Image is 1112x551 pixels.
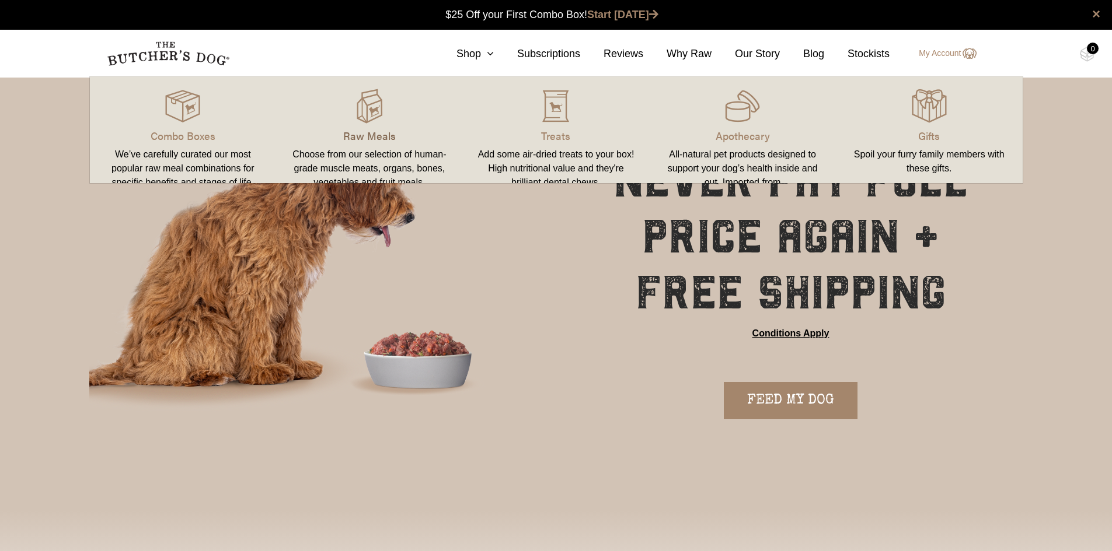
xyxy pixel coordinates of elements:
a: Gifts Spoil your furry family members with these gifts. [836,86,1023,206]
a: Why Raw [643,46,712,62]
a: Shop [433,46,494,62]
img: blaze-subscription-hero [89,77,554,464]
a: Reviews [580,46,643,62]
a: Our Story [712,46,780,62]
a: Conditions Apply [752,327,829,341]
div: All-natural pet products designed to support your dog’s health inside and out. Imported from [GEO... [663,148,822,203]
div: Choose from our selection of human-grade muscle meats, organs, bones, vegetables and fruit meals. [290,148,449,189]
h1: NEVER PAY FULL PRICE AGAIN + FREE SHIPPING [588,153,994,321]
p: Treats [477,128,636,143]
a: Combo Boxes We’ve carefully curated our most popular raw meal combinations for specific benefits ... [90,86,277,206]
a: Stockists [824,46,890,62]
a: Apothecary All-natural pet products designed to support your dog’s health inside and out. Importe... [649,86,836,206]
p: Gifts [850,128,1009,143]
a: Raw Meals Choose from our selection of human-grade muscle meats, organs, bones, vegetables and fr... [276,86,463,206]
p: Apothecary [663,128,822,143]
a: close [1092,7,1100,21]
div: We’ve carefully curated our most popular raw meal combinations for specific benefits and stages o... [104,148,263,189]
div: Spoil your furry family members with these gifts. [850,148,1009,176]
a: Start [DATE] [587,9,658,20]
div: Add some air-dried treats to your box! High nutritional value and they're brilliant dental chews. [477,148,636,189]
p: Raw Meals [290,128,449,143]
a: My Account [907,47,976,61]
a: FEED MY DOG [724,382,857,419]
img: TBD_Cart-Empty.png [1080,47,1094,62]
div: 0 [1087,43,1099,54]
a: Subscriptions [494,46,580,62]
a: Treats Add some air-dried treats to your box! High nutritional value and they're brilliant dental... [463,86,650,206]
a: Blog [780,46,824,62]
p: Combo Boxes [104,128,263,143]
